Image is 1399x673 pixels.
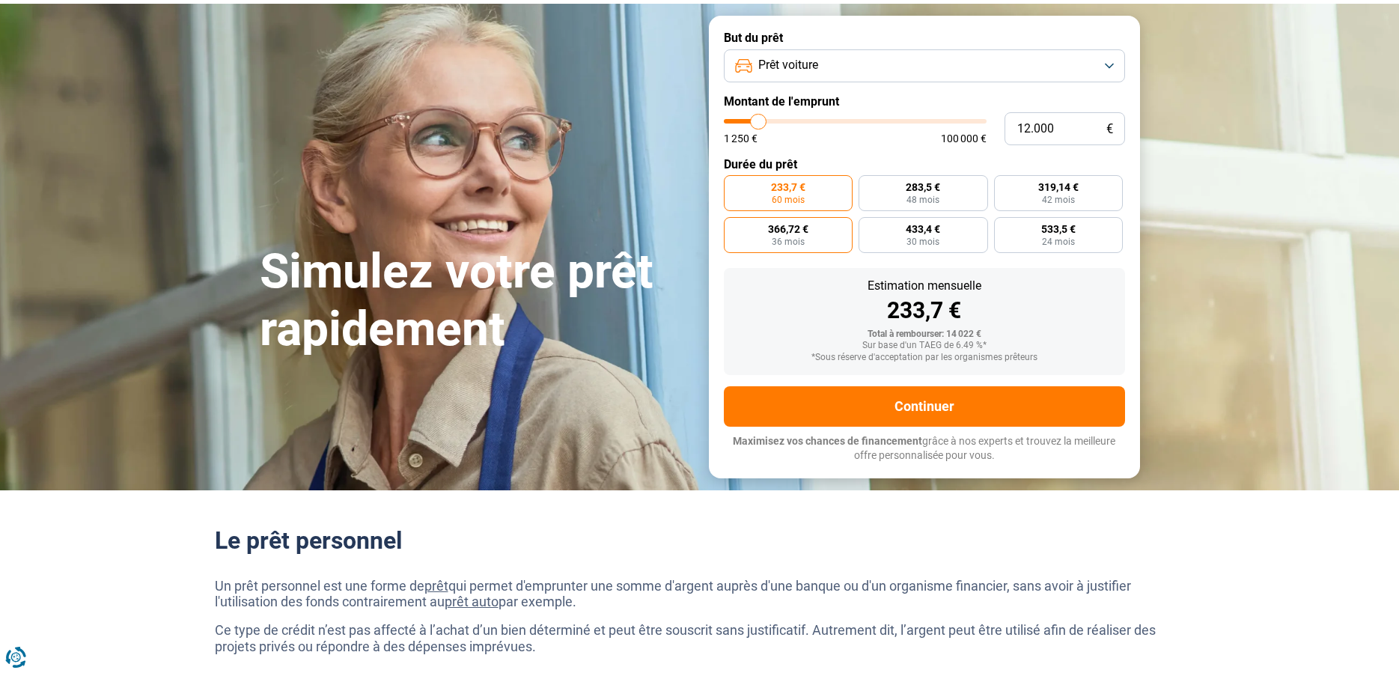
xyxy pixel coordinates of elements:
span: Maximisez vos chances de financement [733,435,922,447]
label: Montant de l'emprunt [724,94,1125,109]
span: 1 250 € [724,133,758,144]
button: Continuer [724,386,1125,427]
h2: Le prêt personnel [215,526,1185,555]
p: Un prêt personnel est une forme de qui permet d'emprunter une somme d'argent auprès d'une banque ... [215,578,1185,610]
div: Estimation mensuelle [736,280,1113,292]
div: 233,7 € [736,299,1113,322]
span: 30 mois [906,237,939,246]
span: 48 mois [906,195,939,204]
a: prêt [424,578,448,594]
span: 319,14 € [1038,182,1079,192]
div: *Sous réserve d'acceptation par les organismes prêteurs [736,353,1113,363]
span: 366,72 € [768,224,808,234]
div: Sur base d'un TAEG de 6.49 %* [736,341,1113,351]
p: grâce à nos experts et trouvez la meilleure offre personnalisée pour vous. [724,434,1125,463]
p: Ce type de crédit n’est pas affecté à l’achat d’un bien déterminé et peut être souscrit sans just... [215,622,1185,654]
span: 42 mois [1042,195,1075,204]
span: 60 mois [772,195,805,204]
span: 233,7 € [771,182,805,192]
span: 24 mois [1042,237,1075,246]
h1: Simulez votre prêt rapidement [260,243,691,359]
span: 433,4 € [906,224,940,234]
span: 533,5 € [1041,224,1076,234]
span: 36 mois [772,237,805,246]
span: Prêt voiture [758,57,818,73]
div: Total à rembourser: 14 022 € [736,329,1113,340]
a: prêt auto [445,594,499,609]
label: But du prêt [724,31,1125,45]
button: Prêt voiture [724,49,1125,82]
span: 100 000 € [941,133,987,144]
label: Durée du prêt [724,157,1125,171]
span: € [1106,123,1113,135]
span: 283,5 € [906,182,940,192]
